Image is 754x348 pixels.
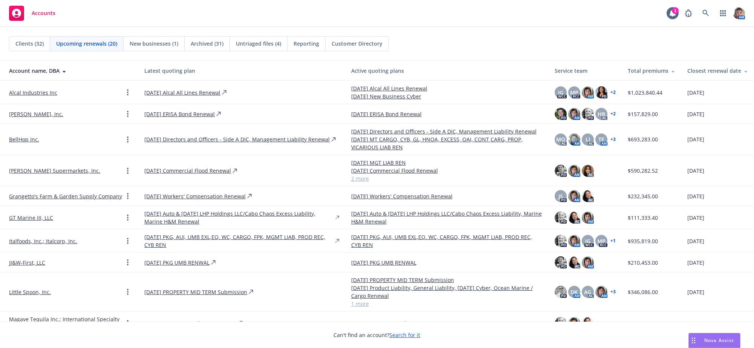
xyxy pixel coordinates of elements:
a: Report a Bug [681,6,696,21]
a: [DATE] Workers' Compensation Renewal [144,192,246,200]
a: Switch app [716,6,731,21]
img: photo [568,165,580,177]
span: MP [597,237,606,245]
span: JG [585,237,590,245]
span: [DATE] [687,288,704,296]
img: photo [582,108,594,120]
img: photo [582,317,594,329]
a: [DATE] Auto & [DATE] LHP Holdings LLC/Cabo Chaos Excess Liability, Marine H&M Renewal [144,210,333,225]
a: [DATE] MGT LIAB REN [351,159,543,167]
a: Open options [123,166,132,175]
a: Open options [123,109,132,118]
img: photo [555,256,567,268]
a: Open options [123,192,132,201]
span: $590,282.52 [628,167,658,175]
span: [DATE] [687,192,704,200]
a: + 3 [610,137,616,142]
div: Closest renewal date [687,67,748,75]
a: + 3 [610,290,616,294]
a: Open options [123,88,132,97]
img: photo [568,190,580,202]
span: $210,453.00 [628,259,658,267]
img: photo [555,235,567,247]
img: photo [555,286,567,298]
span: [DATE] [687,110,704,118]
div: Active quoting plans [351,67,543,75]
span: MQ [556,135,565,143]
a: + 2 [610,112,616,116]
a: BellHop Inc. [9,135,39,143]
span: [DATE] [687,237,704,245]
a: Magave Tequila Inc.; International Specialty Blenders, LLC [9,315,123,331]
button: Nova Assist [688,333,740,348]
span: Can't find an account? [334,331,421,339]
a: [DATE] Workers' Compensation Renewal [351,192,543,200]
a: GT Marine III, LLC [9,214,53,222]
a: [DATE] Directors and Officers - Side A DIC, Management Liability Renewal [144,135,330,143]
span: JG [558,89,563,97]
span: [DATE] [687,167,704,175]
img: photo [582,86,594,98]
a: [PERSON_NAME], Inc. [9,110,63,118]
a: + 2 [610,90,616,95]
a: Open options [123,319,132,328]
a: Italfoods, Inc.; Italcorp, Inc. [9,237,77,245]
div: Latest quoting plan [144,67,339,75]
a: Search for it [390,331,421,339]
span: [DATE] [687,259,704,267]
img: photo [582,190,594,202]
a: Open options [123,287,132,296]
div: Account name, DBA [9,67,132,75]
a: [DATE] PROPERTY MID TERM Submission [351,276,543,284]
a: JJ&W-First, LLC [9,259,45,267]
span: $232,345.00 [628,192,658,200]
span: HB [598,110,605,118]
a: [DATE] Commercial Flood Renewal [144,167,231,175]
a: [DATE] Magave Tequila PKG AU UMB [351,319,543,327]
a: [DATE] Commercial Flood Renewal [351,167,543,175]
span: $346,086.00 [628,288,658,296]
a: Open options [123,135,132,144]
img: photo [582,256,594,268]
span: Clients (32) [15,40,44,48]
a: Alcal Industries Inc [9,89,57,97]
span: $693,283.00 [628,135,658,143]
a: [DATE] PROPERTY MID TERM Submission [144,288,247,296]
img: photo [555,108,567,120]
a: Open options [123,236,132,245]
span: DK [570,288,578,296]
img: photo [568,256,580,268]
img: photo [568,108,580,120]
div: 1 [672,7,679,14]
a: [DATE] MT CARGO, CYB, GL, HNOA, EXCESS, OAI, CONT CARG, PROP, VICARIOUS LIAB REN [351,135,543,151]
img: photo [568,235,580,247]
a: [DATE] Alcal All Lines Renewal [144,89,220,97]
span: Customer Directory [332,40,382,48]
span: New businesses (1) [130,40,178,48]
a: [DATE] Alcal All Lines Renewal [351,84,543,92]
img: photo [582,165,594,177]
img: photo [555,212,567,224]
span: [DATE] [687,214,704,222]
span: MP [570,89,578,97]
span: $157,829.00 [628,110,658,118]
span: LI [586,135,590,143]
span: Accounts [32,10,55,16]
img: photo [733,7,745,19]
span: [DATE] [687,319,704,327]
a: [DATE] PKG UMB RENWAL [351,259,543,267]
a: Open options [123,258,132,267]
span: JS [558,192,563,200]
a: [DATE] PKG, AUI, UMB EXL,EQ. WC, CARGO, FPK, MGMT LIAB, PROD REC, CYB REN [351,233,543,249]
img: photo [555,165,567,177]
span: Archived (31) [191,40,223,48]
span: $111,333.40 [628,214,658,222]
span: $935,819.00 [628,237,658,245]
img: photo [595,86,607,98]
a: Search [698,6,713,21]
